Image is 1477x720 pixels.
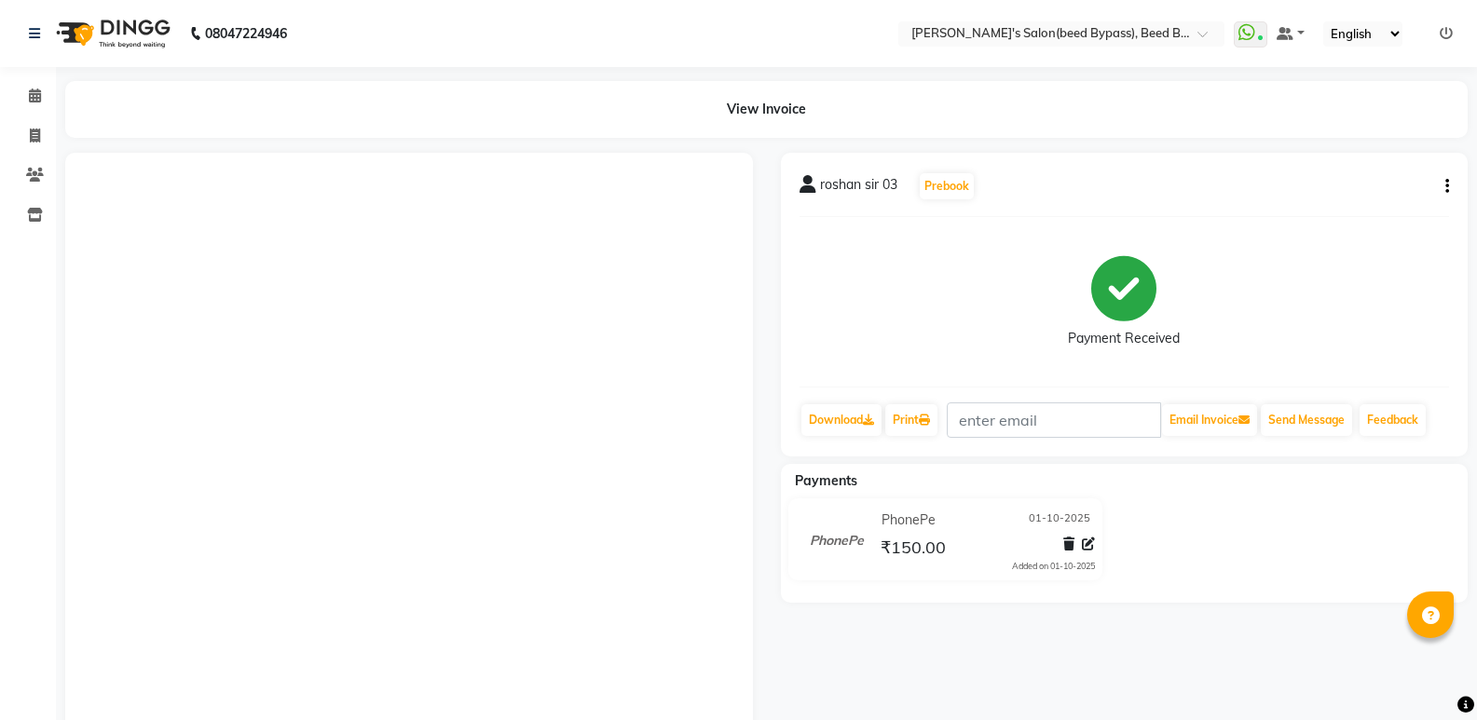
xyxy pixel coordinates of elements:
span: 01-10-2025 [1029,510,1090,530]
img: logo [48,7,175,60]
input: enter email [947,402,1161,438]
span: roshan sir 03 [820,175,897,201]
span: ₹150.00 [881,537,946,563]
div: Added on 01-10-2025 [1012,560,1095,573]
span: Payments [795,472,857,489]
a: Feedback [1360,404,1426,436]
div: Payment Received [1068,329,1180,348]
button: Send Message [1261,404,1352,436]
a: Download [801,404,882,436]
button: Email Invoice [1162,404,1257,436]
a: Print [885,404,937,436]
button: Prebook [920,173,974,199]
b: 08047224946 [205,7,287,60]
iframe: chat widget [1399,645,1458,701]
span: PhonePe [882,510,936,530]
div: View Invoice [65,81,1468,138]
